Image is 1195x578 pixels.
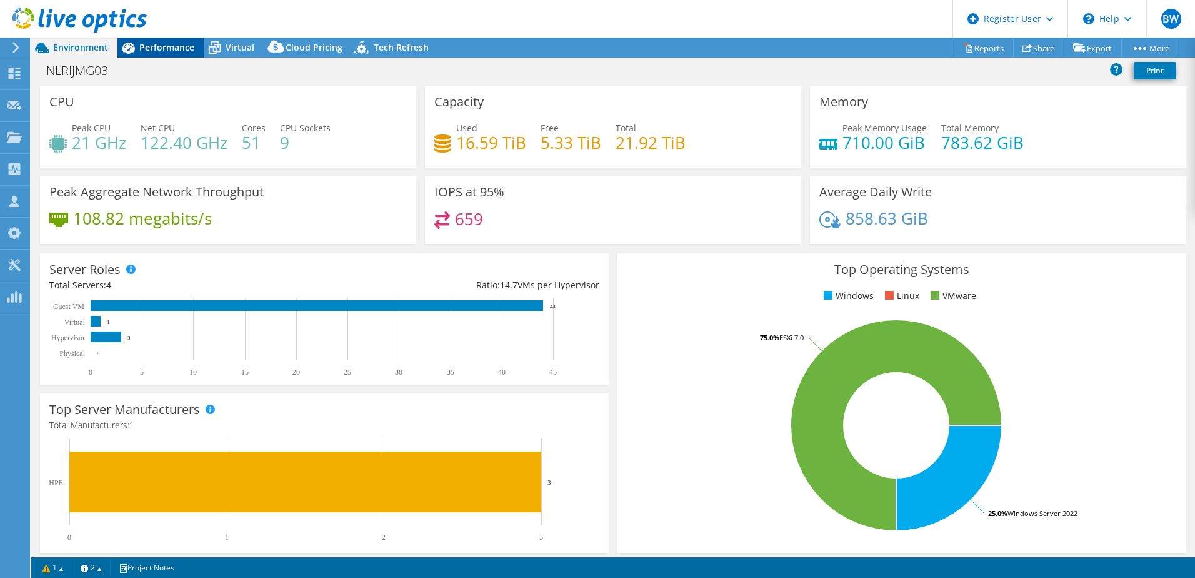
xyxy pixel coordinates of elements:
[53,41,108,53] span: Environment
[53,302,84,311] text: Guest VM
[434,185,504,199] h3: IOPS at 95%
[67,533,71,542] text: 0
[72,122,111,134] span: Peak CPU
[539,533,543,542] text: 3
[1064,38,1122,58] a: Export
[819,185,932,199] h3: Average Daily Write
[34,560,72,575] a: 1
[226,41,254,53] span: Virtual
[241,368,249,377] text: 15
[821,289,874,303] li: Windows
[842,136,927,150] h4: 710.00 GiB
[129,419,134,431] span: 1
[1083,13,1094,24] svg: \n
[941,122,999,134] span: Total Memory
[550,303,556,310] text: 44
[500,279,517,291] span: 14.7
[846,211,928,225] h4: 858.63 GiB
[819,95,868,109] h3: Memory
[286,41,342,53] span: Cloud Pricing
[842,122,927,134] span: Peak Memory Usage
[107,319,110,325] text: 1
[49,95,74,109] h3: CPU
[344,368,351,377] text: 25
[549,368,557,377] text: 45
[64,318,86,327] text: Virtual
[242,136,266,150] h4: 51
[1013,38,1064,58] a: Share
[59,349,85,358] text: Physical
[225,533,229,542] text: 1
[72,560,111,575] a: 2
[242,122,266,134] span: Cores
[141,136,227,150] h4: 122.40 GHz
[139,41,194,53] span: Performance
[97,350,100,357] text: 0
[382,533,386,542] text: 2
[324,278,599,292] div: Ratio: VMs per Hypervisor
[141,122,175,134] span: Net CPU
[541,136,601,150] h4: 5.33 TiB
[89,368,92,377] text: 0
[1007,509,1077,518] tspan: Windows Server 2022
[280,122,331,134] span: CPU Sockets
[547,479,551,486] text: 3
[49,403,200,417] h3: Top Server Manufacturers
[1161,9,1181,29] span: BW
[280,136,331,150] h4: 9
[498,368,506,377] text: 40
[51,333,85,342] text: Hypervisor
[1121,38,1179,58] a: More
[41,64,127,78] h1: NLRIJMG03
[988,509,1007,518] tspan: 25.0%
[127,335,131,341] text: 3
[395,368,402,377] text: 30
[140,368,144,377] text: 5
[434,95,484,109] h3: Capacity
[447,368,454,377] text: 35
[882,289,919,303] li: Linux
[189,368,197,377] text: 10
[954,38,1014,58] a: Reports
[292,368,300,377] text: 20
[941,136,1024,150] h4: 783.62 GiB
[49,418,599,432] h4: Total Manufacturers:
[49,263,121,276] h3: Server Roles
[927,289,976,303] li: VMware
[456,122,477,134] span: Used
[72,136,126,150] h4: 21 GHz
[49,479,63,487] text: HPE
[110,560,183,575] a: Project Notes
[779,333,804,342] tspan: ESXi 7.0
[1134,62,1176,79] a: Print
[49,185,264,199] h3: Peak Aggregate Network Throughput
[616,136,686,150] h4: 21.92 TiB
[49,278,324,292] div: Total Servers:
[760,333,779,342] tspan: 75.0%
[455,212,483,226] h4: 659
[73,211,212,225] h4: 108.82 megabits/s
[627,263,1177,276] h3: Top Operating Systems
[541,122,559,134] span: Free
[456,136,526,150] h4: 16.59 TiB
[616,122,636,134] span: Total
[106,279,111,291] span: 4
[374,41,429,53] span: Tech Refresh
